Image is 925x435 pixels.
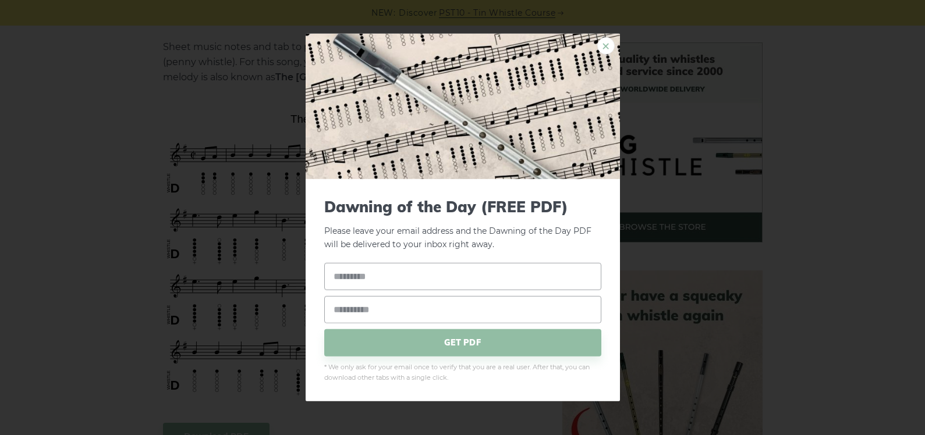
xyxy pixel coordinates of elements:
a: × [597,37,615,55]
p: Please leave your email address and the Dawning of the Day PDF will be delivered to your inbox ri... [324,198,601,251]
span: Dawning of the Day (FREE PDF) [324,198,601,216]
img: Tin Whistle Tab Preview [306,34,620,179]
span: * We only ask for your email once to verify that you are a real user. After that, you can downloa... [324,362,601,383]
span: GET PDF [324,329,601,356]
